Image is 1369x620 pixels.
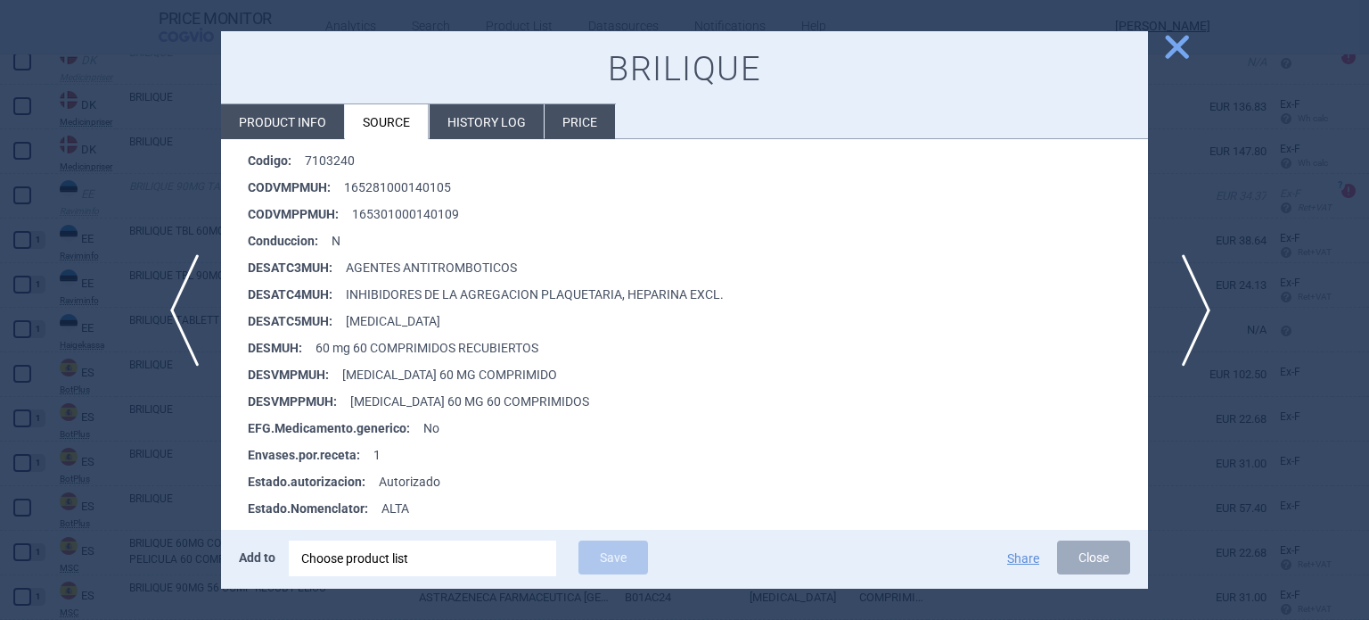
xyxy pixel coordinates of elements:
strong: DESVMPMUH : [248,361,342,388]
strong: EFG.Medicamento.generico : [248,415,423,442]
li: Product info [221,104,344,139]
strong: Codigo : [248,147,305,174]
strong: Fecha.Aceptacion.SNS : [248,522,396,549]
div: Choose product list [301,541,544,576]
li: No [248,415,1148,442]
button: Share [1007,552,1039,565]
strong: DESVMPPMUH : [248,388,350,415]
li: Source [345,104,429,139]
li: [MEDICAL_DATA] 60 MG 60 COMPRIMIDOS [248,388,1148,415]
div: Choose product list [289,541,556,576]
strong: DESMUH : [248,335,316,361]
li: N [248,227,1148,254]
li: 165301000140109 [248,201,1148,227]
li: [DATE] [248,522,1148,549]
h1: BRILIQUE [239,49,1130,90]
strong: CODVMPMUH : [248,174,344,201]
strong: Envases.por.receta : [248,442,373,468]
strong: Estado.autorizacion : [248,468,379,495]
li: AGENTES ANTITROMBOTICOS [248,254,1148,281]
strong: CODVMPPMUH : [248,201,352,227]
li: INHIBIDORES DE LA AGREGACION PLAQUETARIA, HEPARINA EXCL. [248,281,1148,308]
li: Autorizado [248,468,1148,495]
li: Price [545,104,615,139]
li: 1 [248,442,1148,468]
li: 7103240 [248,147,1148,174]
strong: Estado.Nomenclator : [248,495,381,522]
p: Add to [239,541,275,575]
strong: DESATC5MUH : [248,308,346,335]
button: Close [1057,541,1130,575]
button: Save [578,541,648,575]
li: History log [430,104,544,139]
li: [MEDICAL_DATA] 60 MG COMPRIMIDO [248,361,1148,388]
strong: DESATC3MUH : [248,254,346,281]
strong: Conduccion : [248,227,332,254]
li: 60 mg 60 COMPRIMIDOS RECUBIERTOS [248,335,1148,361]
li: [MEDICAL_DATA] [248,308,1148,335]
li: 165281000140105 [248,174,1148,201]
li: ALTA [248,495,1148,522]
strong: DESATC4MUH : [248,281,346,308]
